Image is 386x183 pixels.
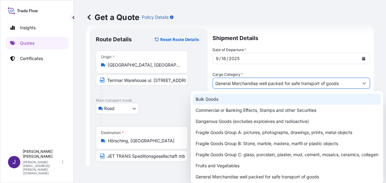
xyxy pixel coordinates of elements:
[212,47,246,53] span: Date of Departure
[108,62,180,68] input: Origin
[160,36,199,43] p: Reset Route Details
[96,98,201,103] p: Main transport mode
[101,130,124,135] div: Destination
[101,55,115,59] div: Origin
[96,75,188,86] input: Text to appear on certificate
[13,159,16,165] span: J
[193,138,381,149] div: Fragile Goods Group B: Stone, marble, madera, marfil or plastic objects
[212,28,370,47] p: Shipment Details
[193,127,381,138] div: Fragile Goods Group A: pictures, photographs, drawings, prints, metal objects
[193,160,381,171] div: Fruits and Vegetables
[213,78,359,89] input: Select a commodity type
[23,160,61,175] p: [PERSON_NAME][EMAIL_ADDRESS][PERSON_NAME][DOMAIN_NAME]
[227,55,228,62] div: /
[193,94,381,105] div: Bulk Goods
[86,12,139,22] p: Get a Quote
[212,71,243,78] label: Cargo Category
[215,55,219,62] div: month,
[219,55,221,62] div: /
[20,55,43,62] p: Certificates
[193,116,381,127] div: Dangerous Goods (excludes explosives and radioactive)
[20,40,34,46] p: Quotes
[96,103,139,114] button: Select transport
[193,149,381,160] div: Fragile Goods Group C: glass, porcelain, plaster, mud, cement, mosaics, ceramics, collagen
[104,105,115,112] span: Road
[96,150,188,161] input: Text to appear on certificate
[359,54,368,63] button: Calendar
[142,14,169,20] p: Policy Details
[20,25,36,31] p: Insights
[108,138,180,144] input: Destination
[23,149,61,159] p: [PERSON_NAME] [PERSON_NAME]
[96,36,132,43] p: Route Details
[193,105,381,116] div: Commercial or Banking Effects, Stamps and other Securities
[228,55,240,62] div: year,
[221,55,227,62] div: day,
[193,171,381,182] div: General Merchandise well packed for safe transport of goods
[359,78,370,89] button: Show suggestions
